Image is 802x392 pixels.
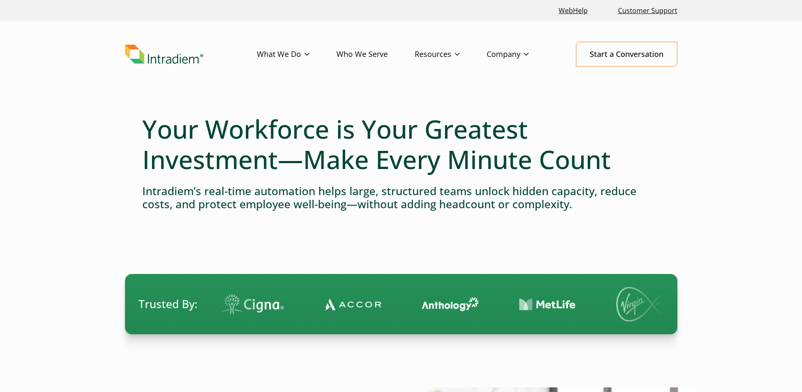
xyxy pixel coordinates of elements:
[593,287,652,322] img: Virgin Media logo.
[301,298,358,311] img: Contact Center Automation Accor Logo
[257,42,336,67] a: What We Do
[336,42,415,67] a: Who We Serve
[139,296,197,312] span: Trusted By:
[615,2,681,20] a: Customer Support
[576,42,677,67] a: Start a Conversation
[125,45,257,64] a: Link to homepage of Intradiem
[487,42,556,67] a: Company
[415,42,487,67] a: Resources
[142,114,660,175] h1: Your Workforce is Your Greatest Investment—Make Every Minute Count
[496,298,552,311] img: Contact Center Automation MetLife Logo
[555,2,591,20] a: Link opens in a new window
[142,185,660,211] h4: Intradiem’s real-time automation helps large, structured teams unlock hidden capacity, reduce cos...
[125,45,203,64] img: Intradiem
